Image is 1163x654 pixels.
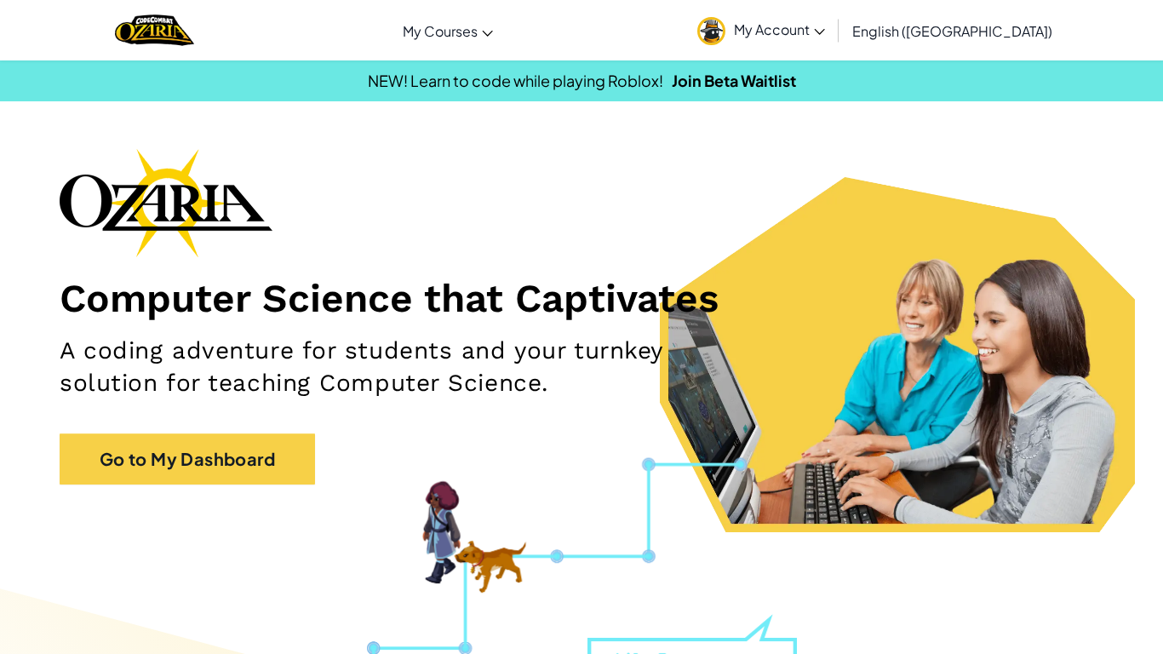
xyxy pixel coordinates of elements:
[115,13,194,48] img: Home
[689,3,834,57] a: My Account
[60,274,1103,322] h1: Computer Science that Captivates
[368,71,663,90] span: NEW! Learn to code while playing Roblox!
[115,13,194,48] a: Ozaria by CodeCombat logo
[697,17,725,45] img: avatar
[403,22,478,40] span: My Courses
[672,71,796,90] a: Join Beta Waitlist
[394,8,501,54] a: My Courses
[844,8,1061,54] a: English ([GEOGRAPHIC_DATA])
[60,433,315,485] a: Go to My Dashboard
[852,22,1052,40] span: English ([GEOGRAPHIC_DATA])
[60,335,759,399] h2: A coding adventure for students and your turnkey solution for teaching Computer Science.
[60,148,272,257] img: Ozaria branding logo
[734,20,825,38] span: My Account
